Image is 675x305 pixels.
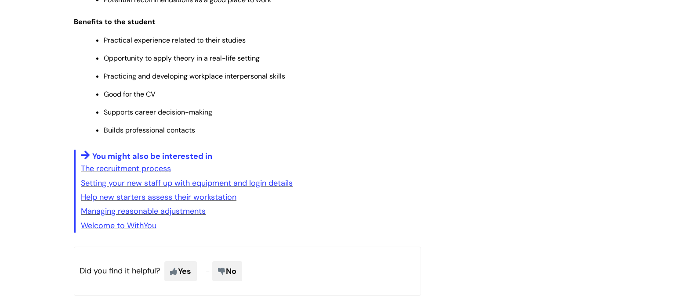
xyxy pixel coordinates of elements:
span: Practical experience related to their studies [104,36,246,45]
span: Benefits to the student [74,17,155,26]
span: You might also be interested in [92,151,212,161]
a: Welcome to WithYou [81,220,156,231]
span: Supports career decision-making [104,108,212,117]
span: Builds professional contacts [104,126,195,135]
span: Good for the CV [104,90,156,99]
p: Did you find it helpful? [74,247,421,296]
span: Yes [164,261,197,281]
a: Managing reasonable adjustments [81,206,206,216]
a: The recruitment process [81,163,171,174]
a: Setting your new staff up with equipment and login details [81,178,293,188]
span: Opportunity to apply theory in a real-life setting [104,54,260,63]
span: No [212,261,242,281]
a: Help new starters assess their workstation [81,192,236,202]
span: Practicing and developing workplace interpersonal skills [104,72,285,81]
